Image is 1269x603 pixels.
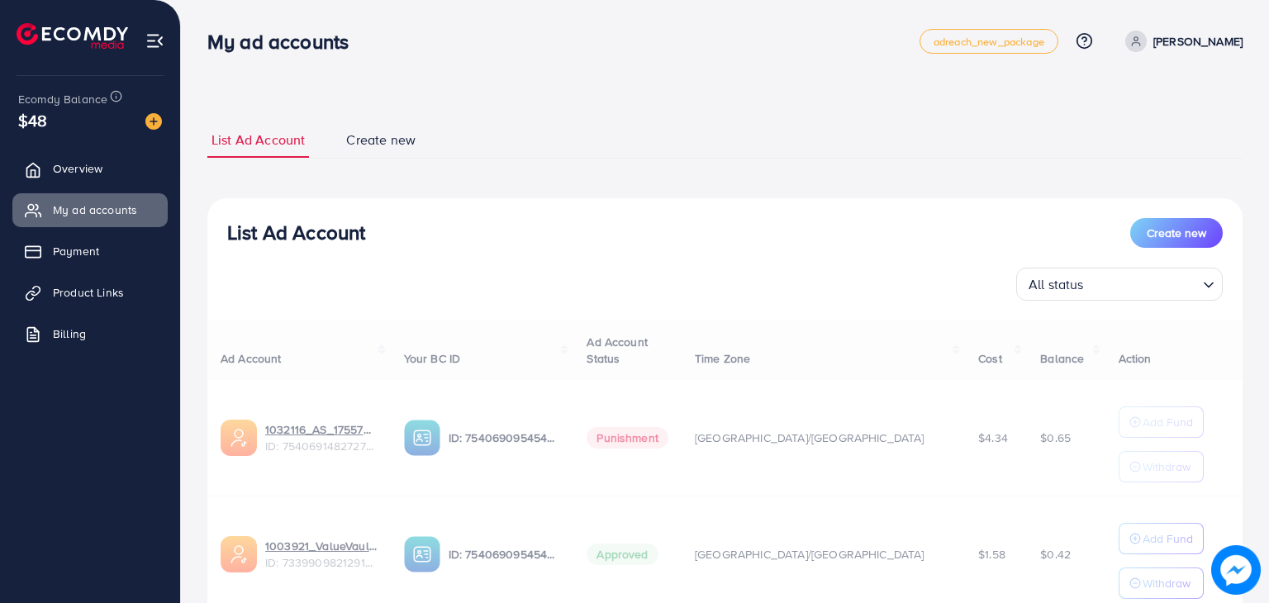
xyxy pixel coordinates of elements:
[211,131,305,150] span: List Ad Account
[145,113,162,130] img: image
[53,243,99,259] span: Payment
[53,160,102,177] span: Overview
[346,131,416,150] span: Create new
[1016,268,1223,301] div: Search for option
[18,108,47,132] span: $48
[53,284,124,301] span: Product Links
[1147,225,1206,241] span: Create new
[920,29,1058,54] a: adreach_new_package
[207,30,362,54] h3: My ad accounts
[1119,31,1243,52] a: [PERSON_NAME]
[1089,269,1196,297] input: Search for option
[53,325,86,342] span: Billing
[227,221,365,245] h3: List Ad Account
[53,202,137,218] span: My ad accounts
[12,276,168,309] a: Product Links
[17,23,128,49] img: logo
[1025,273,1087,297] span: All status
[12,235,168,268] a: Payment
[12,193,168,226] a: My ad accounts
[1211,545,1261,595] img: image
[12,152,168,185] a: Overview
[934,36,1044,47] span: adreach_new_package
[12,317,168,350] a: Billing
[18,91,107,107] span: Ecomdy Balance
[1153,31,1243,51] p: [PERSON_NAME]
[145,31,164,50] img: menu
[1130,218,1223,248] button: Create new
